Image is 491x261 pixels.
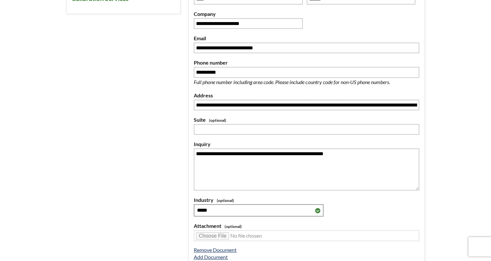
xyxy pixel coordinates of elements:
label: Suite [194,116,419,124]
label: Inquiry [194,140,419,148]
label: Company [194,10,302,18]
p: Full phone number including area code. Please include country code for non-US phone numbers. [194,78,411,86]
label: Email [194,34,419,43]
label: Phone number [194,58,419,67]
a: Remove Document [194,247,237,253]
label: Industry [194,196,419,204]
label: Address [194,91,419,100]
label: Attachment [194,222,419,230]
a: Add Document [194,254,228,260]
